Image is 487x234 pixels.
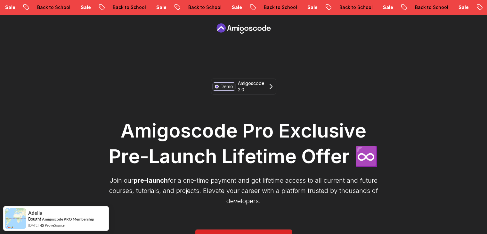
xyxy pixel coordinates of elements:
img: provesource social proof notification image [5,208,26,229]
p: Sale [376,4,397,11]
a: Pre Order page [215,23,272,34]
p: Sale [452,4,472,11]
p: Sale [150,4,170,11]
span: pre-launch [134,177,168,184]
a: Amigoscode PRO Membership [42,217,94,221]
a: ProveSource [45,222,65,228]
p: Back to School [182,4,225,11]
p: Sale [301,4,321,11]
span: Bought [28,216,41,221]
p: Sale [74,4,94,11]
span: [DATE] [28,222,38,228]
p: Back to School [408,4,452,11]
p: Sale [225,4,246,11]
p: Join our for a one-time payment and get lifetime access to all current and future courses, tutori... [106,175,381,206]
span: Adella [28,210,42,216]
p: Demo [221,83,233,90]
p: Back to School [333,4,376,11]
p: Back to School [257,4,301,11]
p: Back to School [30,4,74,11]
h1: Amigoscode Pro Exclusive Pre-Launch Lifetime Offer ♾️ [106,118,381,169]
a: DemoAmigoscode 2.0 [211,79,276,95]
p: Back to School [106,4,150,11]
p: Amigoscode 2.0 [238,80,264,93]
